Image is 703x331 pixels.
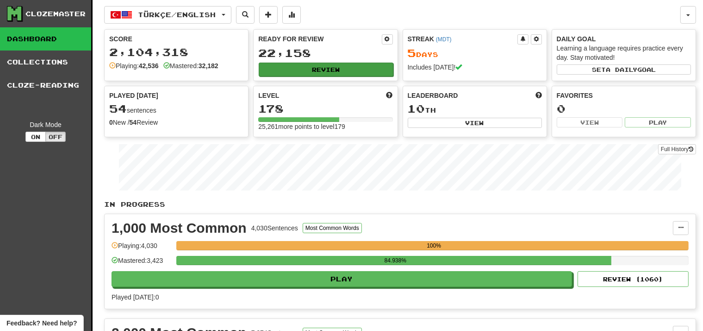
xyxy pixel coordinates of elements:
[408,102,425,115] span: 10
[408,91,458,100] span: Leaderboard
[112,241,172,256] div: Playing: 4,030
[163,61,218,70] div: Mastered:
[258,34,381,44] div: Ready for Review
[578,271,689,287] button: Review (1060)
[258,103,392,115] div: 178
[109,103,243,115] div: sentences
[259,63,393,76] button: Review
[386,91,393,100] span: Score more points to level up
[535,91,542,100] span: This week in points, UTC
[199,62,218,70] strong: 32,182
[303,223,362,233] button: Most Common Words
[258,122,392,131] div: 25,261 more points to level 179
[112,221,247,235] div: 1,000 Most Common
[138,11,216,19] span: Türkçe / English
[109,61,159,70] div: Playing:
[557,117,623,127] button: View
[109,91,158,100] span: Played [DATE]
[6,318,77,328] span: Open feedback widget
[625,117,691,127] button: Play
[408,63,542,72] div: Includes [DATE]!
[179,256,611,265] div: 84.938%
[557,44,691,62] div: Learning a language requires practice every day. Stay motivated!
[408,46,417,59] span: 5
[557,34,691,44] div: Daily Goal
[25,9,86,19] div: Clozemaster
[109,102,127,115] span: 54
[408,118,542,128] button: View
[179,241,689,250] div: 100%
[130,119,137,126] strong: 54
[139,62,159,70] strong: 42,536
[109,46,243,58] div: 2,104,318
[109,119,113,126] strong: 0
[408,34,517,44] div: Streak
[104,200,696,209] p: In Progress
[606,66,637,73] span: a daily
[104,6,231,24] button: Türkçe/English
[112,293,159,301] span: Played [DATE]: 0
[45,132,66,142] button: Off
[408,47,542,59] div: Day s
[251,223,298,233] div: 4,030 Sentences
[112,271,572,287] button: Play
[25,132,46,142] button: On
[557,64,691,75] button: Seta dailygoal
[408,103,542,115] div: th
[109,118,243,127] div: New / Review
[282,6,301,24] button: More stats
[258,47,392,59] div: 22,158
[436,36,452,43] a: (MDT)
[557,103,691,115] div: 0
[236,6,255,24] button: Search sentences
[109,34,243,44] div: Score
[258,91,279,100] span: Level
[658,144,696,154] a: Full History
[259,6,278,24] button: Add sentence to collection
[7,120,84,129] div: Dark Mode
[112,256,172,271] div: Mastered: 3,423
[557,91,691,100] div: Favorites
